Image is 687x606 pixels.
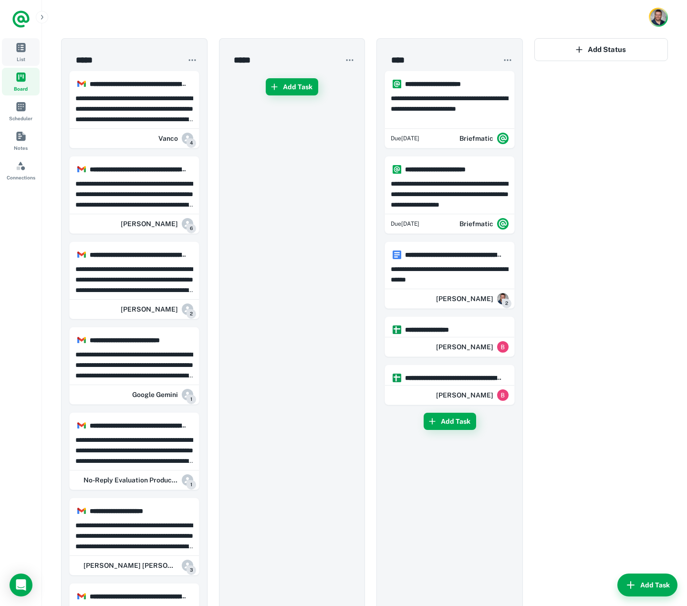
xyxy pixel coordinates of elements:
div: Britton Gillham [436,337,509,356]
img: https://app.briefmatic.com/assets/integrations/system.png [393,165,401,174]
img: https://app.briefmatic.com/assets/integrations/gmail.png [77,507,86,515]
div: No-Reply Evaluation Product Team [75,470,193,490]
span: 1 [187,395,196,404]
div: Google Gemini [132,385,193,404]
h6: [PERSON_NAME] [121,219,178,229]
img: https://app.briefmatic.com/assets/integrations/gmail.png [77,421,86,430]
a: Notes [2,127,40,155]
span: 4 [187,138,196,148]
div: Briefmatic [459,214,509,233]
div: Briefmatic [459,129,509,148]
div: https://app.briefmatic.com/assets/tasktypes/vnd.google-apps.spreadsheet.png**** **** **** **** **... [385,365,515,405]
span: 2 [502,299,511,308]
button: Add Status [534,38,668,61]
div: Andy Lohmeyer [121,300,193,319]
h6: Google Gemini [132,389,178,400]
span: Scheduler [9,115,32,122]
a: List [2,38,40,66]
div: Britton Gillham [436,386,509,405]
div: Benjamin McVay [121,214,193,233]
a: Connections [2,157,40,184]
h6: [PERSON_NAME] [121,304,178,314]
img: https://app.briefmatic.com/assets/integrations/gmail.png [77,592,86,601]
span: Notes [14,144,28,152]
img: https://app.briefmatic.com/assets/integrations/gmail.png [77,80,86,88]
img: https://app.briefmatic.com/assets/integrations/gmail.png [77,251,86,259]
img: https://app.briefmatic.com/assets/tasktypes/vnd.google-apps.document.png [393,251,401,259]
span: List [17,55,25,63]
img: https://app.briefmatic.com/assets/integrations/system.png [393,80,401,88]
img: ACg8ocImC__euUdVNNqL-KUsEQ7PgtIpQmU_GXeSwO1p9Ocof3faJvw=s50-c-k-no [497,293,509,304]
button: Add Task [424,413,476,430]
h6: [PERSON_NAME] [436,390,493,400]
img: ACg8ocKOqSIiGLXB0P13MFZPhqfjHFRSE9b-75ydF8dwM3WcsgBdLg=s64 [497,389,509,401]
span: Connections [7,174,35,181]
span: Board [14,85,28,93]
div: https://app.briefmatic.com/assets/tasktypes/vnd.google-apps.spreadsheet.png**** **** **** ***Brit... [385,316,515,357]
button: Add Task [266,78,318,95]
img: ACg8ocKOqSIiGLXB0P13MFZPhqfjHFRSE9b-75ydF8dwM3WcsgBdLg=s64 [497,341,509,353]
span: 2 [187,309,196,319]
h6: [PERSON_NAME] [PERSON_NAME] [83,560,177,571]
img: https://app.briefmatic.com/assets/integrations/gmail.png [77,336,86,345]
h6: Briefmatic [459,133,493,144]
h6: Vanco [158,133,178,144]
span: Tuesday, Sep 30 [391,134,419,143]
span: 1 [187,480,196,490]
img: system.png [497,218,509,230]
h6: Briefmatic [459,219,493,229]
span: Tuesday, Sep 30 [391,219,419,228]
h6: [PERSON_NAME] [436,342,493,352]
button: Add Task [617,574,677,596]
img: Andy Lohmeyer [650,9,666,25]
div: https://app.briefmatic.com/assets/tasktypes/vnd.google-apps.document.png**** **** **** **** **** ... [385,241,515,309]
button: Account button [649,8,668,27]
a: Scheduler [2,97,40,125]
a: Logo [11,10,31,29]
span: 6 [187,224,196,233]
span: 3 [187,565,196,575]
img: https://app.briefmatic.com/assets/tasktypes/vnd.google-apps.spreadsheet.png [393,374,401,382]
div: Load Chat [10,574,32,596]
a: Board [2,68,40,95]
div: Andy Lohmeyer [436,289,509,308]
div: Vanco [158,129,193,148]
h6: No-Reply Evaluation Product Team [83,475,177,485]
div: Sean Cole Nelson [75,556,193,575]
img: system.png [497,133,509,144]
img: https://app.briefmatic.com/assets/tasktypes/vnd.google-apps.spreadsheet.png [393,325,401,334]
h6: [PERSON_NAME] [436,293,493,304]
img: https://app.briefmatic.com/assets/integrations/gmail.png [77,165,86,174]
